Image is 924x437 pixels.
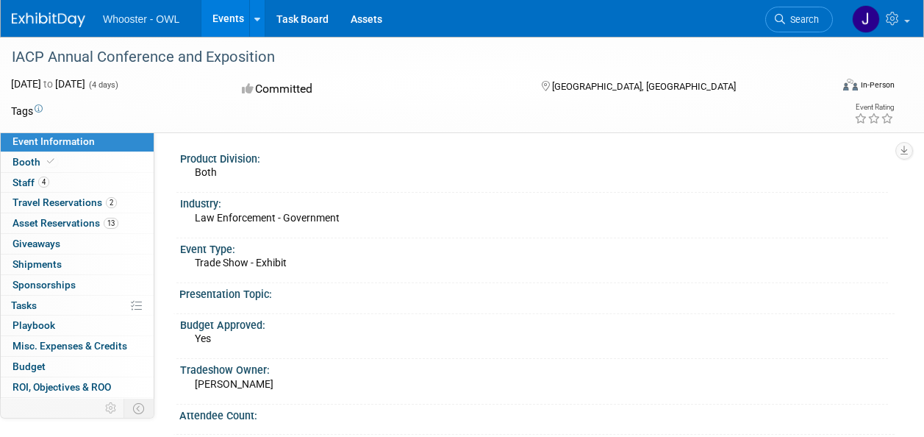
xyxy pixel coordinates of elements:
[124,399,154,418] td: Toggle Event Tabs
[843,79,858,90] img: Format-Inperson.png
[12,279,76,291] span: Sponsorships
[852,5,880,33] img: Julia Haber
[1,296,154,316] a: Tasks
[12,238,60,249] span: Giveaways
[41,78,55,90] span: to
[195,378,273,390] span: [PERSON_NAME]
[12,135,95,147] span: Event Information
[1,336,154,356] a: Misc. Expenses & Credits
[12,177,49,188] span: Staff
[12,196,117,208] span: Travel Reservations
[1,316,154,335] a: Playbook
[11,299,37,311] span: Tasks
[1,173,154,193] a: Staff4
[11,78,85,90] span: [DATE] [DATE]
[180,238,888,257] div: Event Type:
[552,81,736,92] span: [GEOGRAPHIC_DATA], [GEOGRAPHIC_DATA]
[12,319,55,331] span: Playbook
[103,13,179,25] span: Whooster - OWL
[38,177,49,188] span: 4
[785,14,819,25] span: Search
[179,405,895,423] div: Attendee Count:
[1,377,154,397] a: ROI, Objectives & ROO
[47,157,54,166] i: Booth reservation complete
[1,275,154,295] a: Sponsorships
[854,104,894,111] div: Event Rating
[195,257,287,269] span: Trade Show - Exhibit
[1,213,154,233] a: Asset Reservations13
[766,77,895,99] div: Event Format
[860,79,895,90] div: In-Person
[1,234,154,254] a: Giveaways
[12,217,118,229] span: Asset Reservations
[195,212,340,224] span: Law Enforcement - Government
[87,80,118,90] span: (4 days)
[180,148,888,166] div: Product Division:
[104,218,118,229] span: 13
[1,152,154,172] a: Booth
[12,156,57,168] span: Booth
[106,197,117,208] span: 2
[12,340,127,352] span: Misc. Expenses & Credits
[179,283,895,302] div: Presentation Topic:
[12,381,111,393] span: ROI, Objectives & ROO
[12,258,62,270] span: Shipments
[1,193,154,213] a: Travel Reservations2
[1,357,154,377] a: Budget
[180,193,888,211] div: Industry:
[180,359,888,377] div: Tradeshow Owner:
[99,399,124,418] td: Personalize Event Tab Strip
[12,13,85,27] img: ExhibitDay
[11,104,43,118] td: Tags
[12,360,46,372] span: Budget
[1,255,154,274] a: Shipments
[195,333,211,344] span: Yes
[765,7,833,32] a: Search
[180,314,888,333] div: Budget Approved:
[1,132,154,152] a: Event Information
[7,44,819,71] div: IACP Annual Conference and Exposition
[237,77,517,102] div: Committed
[195,166,217,178] span: Both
